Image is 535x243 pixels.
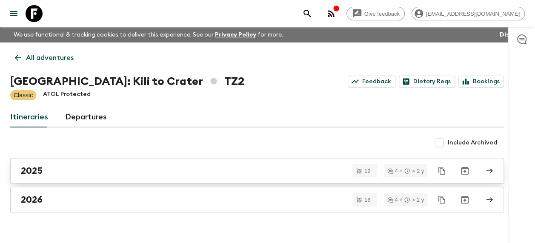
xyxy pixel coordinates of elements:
a: All adventures [10,49,78,66]
div: 4 [387,168,398,174]
button: Duplicate [434,163,449,178]
div: > 2 y [404,168,424,174]
a: Give feedback [346,7,405,20]
p: All adventures [26,53,74,63]
h2: 2026 [21,194,43,205]
span: [EMAIL_ADDRESS][DOMAIN_NAME] [421,11,524,17]
h2: 2025 [21,165,43,176]
p: Classic [14,91,33,99]
button: menu [5,5,22,22]
span: Give feedback [360,11,404,17]
h1: [GEOGRAPHIC_DATA]: Kili to Crater TZ2 [10,73,244,90]
a: Departures [65,107,107,127]
button: Archive [456,162,473,179]
p: ATOL Protected [43,90,91,100]
div: 4 [387,197,398,203]
button: Dismiss [498,29,525,41]
div: [EMAIL_ADDRESS][DOMAIN_NAME] [412,7,525,20]
a: 2025 [10,158,504,184]
a: Itineraries [10,107,48,127]
a: Bookings [458,76,504,88]
button: Duplicate [434,192,449,207]
a: Feedback [348,76,395,88]
span: 16 [359,197,375,203]
a: Dietary Reqs [399,76,455,88]
span: 12 [359,168,375,174]
a: Privacy Policy [215,32,256,38]
button: Archive [456,191,473,208]
div: > 2 y [404,197,424,203]
button: search adventures [299,5,316,22]
p: We use functional & tracking cookies to deliver this experience. See our for more. [10,27,286,42]
a: 2026 [10,187,504,212]
span: Include Archived [448,138,497,147]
